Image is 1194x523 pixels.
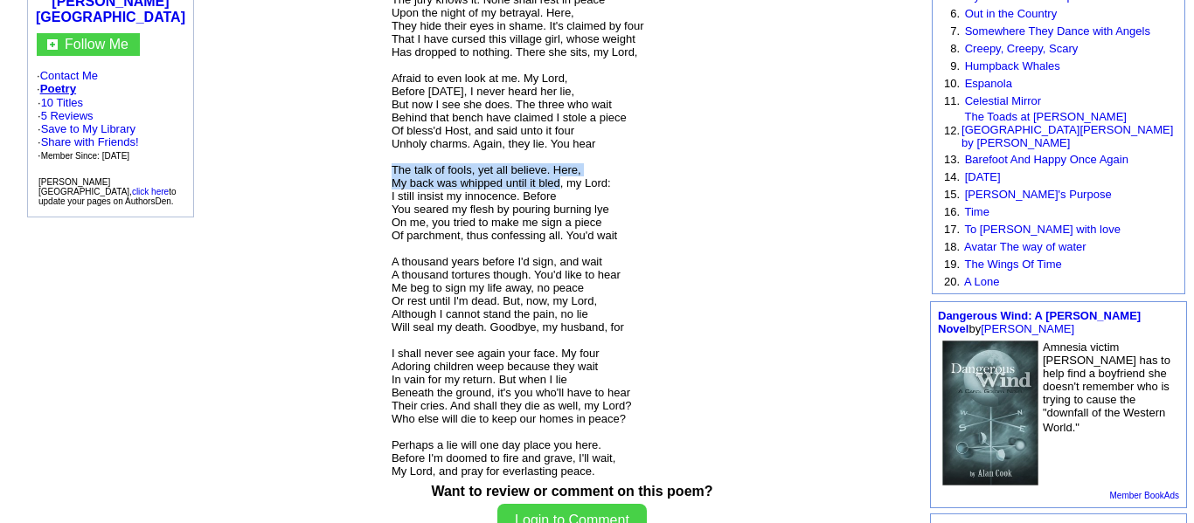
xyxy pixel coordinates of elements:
[965,42,1079,55] a: Creepy, Creepy, Scary
[965,77,1012,90] a: Espanola
[950,59,960,72] font: 9.
[132,187,169,196] a: click here
[944,223,960,236] font: 17.
[41,122,135,135] a: Save to My Library
[47,39,58,50] img: gc.jpg
[944,188,960,201] font: 15.
[950,24,960,38] font: 7.
[944,275,960,288] font: 20.
[965,153,1128,166] a: Barefoot And Happy Once Again
[1043,341,1170,434] font: Amnesia victim [PERSON_NAME] has to help find a boyfriend she doesn't remember who is trying to c...
[65,37,128,52] a: Follow Me
[40,82,76,95] a: Poetry
[950,42,960,55] font: 8.
[965,94,1041,107] a: Celestial Mirror
[41,109,94,122] a: 5 Reviews
[431,484,712,499] b: Want to review or comment on this poem?
[965,7,1058,20] a: Out in the Country
[944,240,960,253] font: 18.
[964,205,989,218] a: Time
[964,240,1086,253] a: Avatar The way of water
[938,309,1141,335] a: Dangerous Wind: A [PERSON_NAME] Novel
[41,135,139,148] a: Share with Friends!
[964,275,1000,288] a: A Lone
[964,258,1061,271] a: The Wings Of Time
[38,96,139,162] font: · ·
[981,322,1074,335] a: [PERSON_NAME]
[965,170,1001,183] a: [DATE]
[965,59,1060,72] a: Humpback Whales
[38,122,139,162] font: · · ·
[944,205,960,218] font: 16.
[944,77,960,90] font: 10.
[944,170,960,183] font: 14.
[961,110,1173,149] a: The Toads at [PERSON_NAME][GEOGRAPHIC_DATA][PERSON_NAME] by [PERSON_NAME]
[37,69,184,162] font: · ·
[41,151,130,161] font: Member Since: [DATE]
[1110,491,1179,500] a: Member BookAds
[965,24,1150,38] a: Somewhere They Dance with Angels
[942,341,1038,485] img: 57679.jpg
[944,153,960,166] font: 13.
[944,94,960,107] font: 11.
[964,223,1120,236] a: To [PERSON_NAME] with love
[965,188,1112,201] a: [PERSON_NAME]'s Purpose
[41,96,83,109] a: 10 Titles
[944,124,960,137] font: 12.
[38,177,176,206] font: [PERSON_NAME][GEOGRAPHIC_DATA], to update your pages on AuthorsDen.
[40,69,98,82] a: Contact Me
[950,7,960,20] font: 6.
[938,309,1141,335] font: by
[944,258,960,271] font: 19.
